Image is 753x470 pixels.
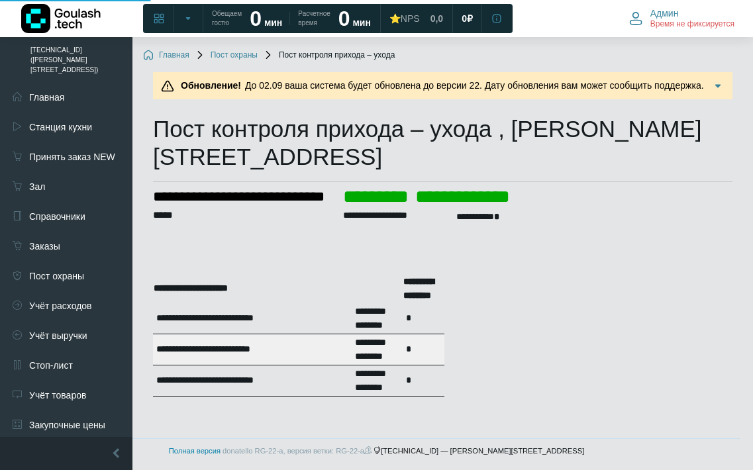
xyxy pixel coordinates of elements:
[195,50,258,61] a: Пост охраны
[389,13,420,24] div: ⭐
[161,79,174,93] img: Предупреждение
[223,447,374,455] span: donatello RG-22-a, версия ветки: RG-22-a
[298,9,330,28] span: Расчетное время
[467,13,473,24] span: ₽
[263,50,395,61] span: Пост контроля прихода – ухода
[264,17,282,28] span: мин
[21,4,101,33] img: Логотип компании Goulash.tech
[169,447,221,455] a: Полная версия
[143,50,189,61] a: Главная
[250,7,262,30] strong: 0
[13,438,740,463] footer: [TECHNICAL_ID] — [PERSON_NAME][STREET_ADDRESS]
[352,17,370,28] span: мин
[204,7,379,30] a: Обещаем гостю 0 мин Расчетное время 0 мин
[212,9,242,28] span: Обещаем гостю
[430,13,443,24] span: 0,0
[462,13,467,24] span: 0
[621,5,742,32] button: Админ Время не фиксируется
[650,7,679,19] span: Админ
[181,80,241,91] b: Обновление!
[381,7,451,30] a: ⭐NPS 0,0
[177,80,704,105] span: До 02.09 ваша система будет обновлена до версии 22. Дату обновления вам может сообщить поддержка....
[338,7,350,30] strong: 0
[153,115,732,171] h1: Пост контроля прихода – ухода , [PERSON_NAME][STREET_ADDRESS]
[711,79,725,93] img: Подробнее
[650,19,734,30] span: Время не фиксируется
[454,7,481,30] a: 0 ₽
[401,13,420,24] span: NPS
